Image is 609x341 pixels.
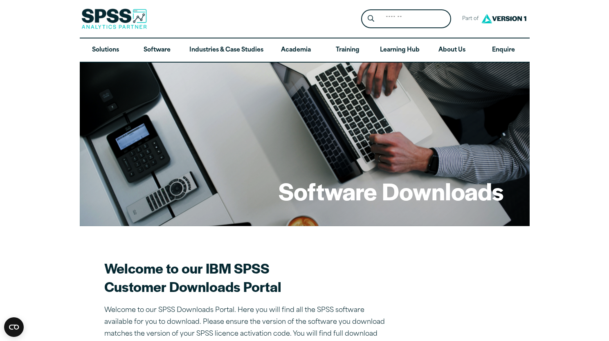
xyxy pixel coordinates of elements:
h2: Welcome to our IBM SPSS Customer Downloads Portal [104,259,391,296]
img: Version1 Logo [479,11,528,26]
a: Training [321,38,373,62]
img: SPSS Analytics Partner [81,9,147,29]
span: Part of [458,13,479,25]
button: Open CMP widget [4,317,24,337]
a: Academia [270,38,321,62]
a: Industries & Case Studies [183,38,270,62]
button: Search magnifying glass icon [363,11,378,27]
a: Enquire [478,38,529,62]
nav: Desktop version of site main menu [80,38,530,62]
a: About Us [426,38,478,62]
a: Solutions [80,38,131,62]
form: Site Header Search Form [361,9,451,29]
a: Software [131,38,183,62]
a: Learning Hub [373,38,426,62]
h1: Software Downloads [279,175,503,207]
svg: Search magnifying glass icon [368,15,374,22]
